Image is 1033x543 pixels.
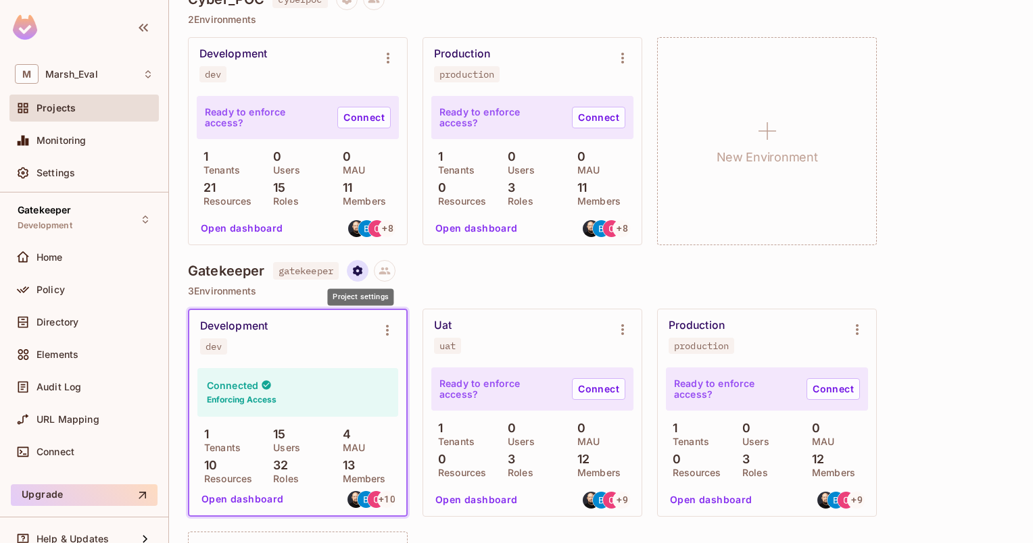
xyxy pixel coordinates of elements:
[379,494,395,504] span: + 10
[603,220,620,237] img: carla.teixeira@mmc.com
[674,340,729,351] div: production
[197,428,209,441] p: 1
[571,421,585,435] p: 0
[439,107,561,128] p: Ready to enforce access?
[571,181,587,195] p: 11
[609,316,636,343] button: Environment settings
[501,196,533,207] p: Roles
[501,421,516,435] p: 0
[336,428,351,441] p: 4
[501,165,535,176] p: Users
[736,421,750,435] p: 0
[37,284,65,295] span: Policy
[15,64,39,84] span: M
[336,459,355,472] p: 13
[571,452,590,466] p: 12
[195,217,289,239] button: Open dashboard
[583,220,600,237] img: thomas@permit.io
[327,289,393,306] div: Project settings
[382,224,393,233] span: + 8
[188,14,1014,25] p: 2 Environments
[336,473,386,484] p: Members
[431,436,475,447] p: Tenants
[501,452,515,466] p: 3
[207,379,258,392] h4: Connected
[431,452,446,466] p: 0
[266,428,285,441] p: 15
[439,378,561,400] p: Ready to enforce access?
[337,107,391,128] a: Connect
[501,150,516,163] p: 0
[205,69,221,80] div: dev
[439,69,494,80] div: production
[18,205,72,215] span: Gatekeeper
[197,473,252,484] p: Resources
[501,181,515,195] p: 3
[358,491,375,508] img: ben.read@mmc.com
[501,467,533,478] p: Roles
[805,436,834,447] p: MAU
[439,340,456,351] div: uat
[197,181,216,195] p: 21
[736,452,750,466] p: 3
[431,181,446,195] p: 0
[431,196,486,207] p: Resources
[18,220,72,231] span: Development
[617,224,627,233] span: + 8
[266,442,300,453] p: Users
[807,378,860,400] a: Connect
[434,47,490,61] div: Production
[827,492,844,509] img: ben.read@mmc.com
[266,150,281,163] p: 0
[45,69,98,80] span: Workspace: Marsh_Eval
[805,421,820,435] p: 0
[431,421,443,435] p: 1
[571,467,621,478] p: Members
[336,442,365,453] p: MAU
[572,107,625,128] a: Connect
[583,492,600,509] img: thomas@permit.io
[197,150,208,163] p: 1
[805,452,824,466] p: 12
[11,484,158,506] button: Upgrade
[207,394,277,406] h6: Enforcing Access
[197,442,241,453] p: Tenants
[669,319,725,332] div: Production
[347,491,364,508] img: thomas@permit.io
[434,319,452,332] div: Uat
[266,459,288,472] p: 32
[266,196,299,207] p: Roles
[37,252,63,263] span: Home
[347,267,368,280] span: Project settings
[199,47,267,61] div: Development
[266,181,285,195] p: 15
[375,45,402,72] button: Environment settings
[571,436,600,447] p: MAU
[374,317,401,344] button: Environment settings
[37,167,75,178] span: Settings
[666,436,709,447] p: Tenants
[368,491,385,508] img: carla.teixeira@mmc.com
[665,489,758,511] button: Open dashboard
[196,488,289,510] button: Open dashboard
[430,217,523,239] button: Open dashboard
[37,382,81,392] span: Audit Log
[200,319,268,333] div: Development
[336,196,386,207] p: Members
[571,165,600,176] p: MAU
[593,220,610,237] img: ben.read@mmc.com
[431,165,475,176] p: Tenants
[37,103,76,113] span: Projects
[188,286,1014,296] p: 3 Environments
[336,150,351,163] p: 0
[431,467,486,478] p: Resources
[431,150,443,163] p: 1
[37,317,78,328] span: Directory
[336,181,352,195] p: 11
[430,489,523,511] button: Open dashboard
[851,495,862,505] span: + 9
[358,220,375,237] img: ben.read@mmc.com
[273,262,339,280] span: gatekeeper
[603,492,620,509] img: carla.teixeira@mmc.com
[674,378,796,400] p: Ready to enforce access?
